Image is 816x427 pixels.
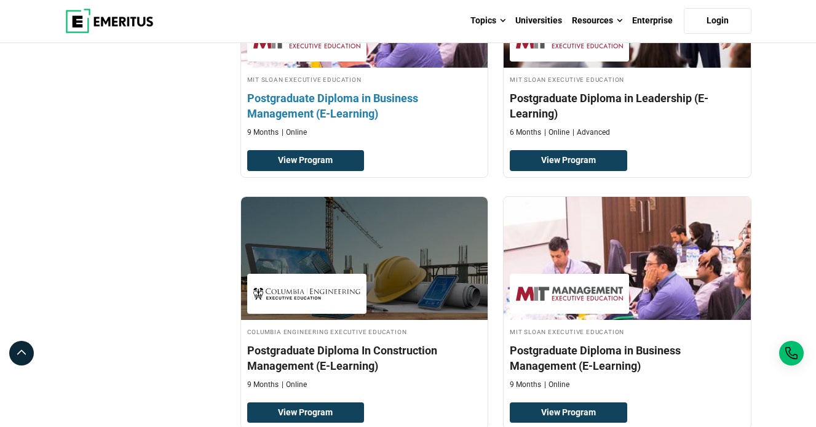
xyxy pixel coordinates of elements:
img: Postgraduate Diploma In Construction Management (E-Learning) | Online Project Management Course [241,197,488,320]
a: View Program [247,402,365,423]
h4: Postgraduate Diploma in Business Management (E-Learning) [247,90,482,121]
p: Online [544,127,569,138]
a: View Program [247,150,365,171]
a: View Program [510,150,627,171]
p: 9 Months [247,127,279,138]
p: 9 Months [247,380,279,390]
p: Advanced [572,127,610,138]
p: 9 Months [510,380,541,390]
a: Leadership Course by MIT Sloan Executive Education - MIT Sloan Executive Education MIT Sloan Exec... [504,197,751,396]
img: Postgraduate Diploma in Business Management (E-Learning) | Online Leadership Course [504,197,751,320]
a: View Program [510,402,627,423]
p: Online [282,127,307,138]
h4: Postgraduate Diploma In Construction Management (E-Learning) [247,343,482,373]
img: MIT Sloan Executive Education [516,280,623,308]
a: Project Management Course by Columbia Engineering Executive Education - Columbia Engineering Exec... [241,197,488,396]
a: Login [684,8,751,34]
p: Online [544,380,569,390]
p: 6 Months [510,127,541,138]
h4: MIT Sloan Executive Education [510,74,745,84]
p: Online [282,380,307,390]
h4: Postgraduate Diploma in Leadership (E-Learning) [510,90,745,121]
h4: MIT Sloan Executive Education [510,326,745,337]
h4: MIT Sloan Executive Education [247,74,482,84]
img: Columbia Engineering Executive Education [253,280,360,308]
h4: Columbia Engineering Executive Education [247,326,482,337]
h4: Postgraduate Diploma in Business Management (E-Learning) [510,343,745,373]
